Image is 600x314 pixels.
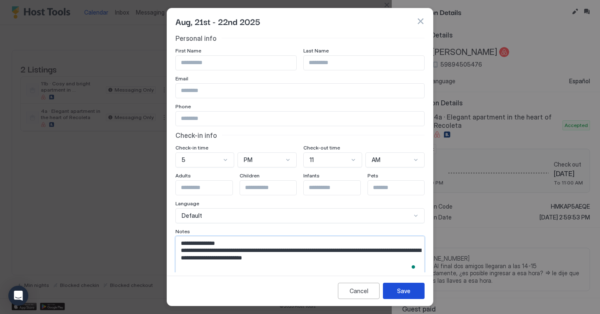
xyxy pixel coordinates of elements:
input: Input Field [368,181,436,195]
span: 11 [310,156,314,164]
span: Check-out time [303,145,340,151]
span: Language [175,200,199,207]
input: Input Field [176,56,296,70]
span: Personal info [175,34,217,42]
span: Check-in info [175,131,217,140]
span: Check-in time [175,145,208,151]
span: Email [175,75,188,82]
span: AM [372,156,380,164]
div: Open Intercom Messenger [8,286,28,306]
span: Adults [175,172,191,179]
span: Infants [303,172,320,179]
span: Pets [367,172,378,179]
textarea: To enrich screen reader interactions, please activate Accessibility in Grammarly extension settings [176,237,424,277]
div: Save [397,287,410,295]
span: Children [240,172,260,179]
span: 5 [182,156,185,164]
span: PM [244,156,252,164]
span: Last Name [303,47,329,54]
input: Input Field [304,56,424,70]
input: Input Field [240,181,308,195]
span: Phone [175,103,191,110]
span: Notes [175,228,190,234]
button: Save [383,283,425,299]
input: Input Field [304,181,372,195]
span: First Name [175,47,201,54]
input: Input Field [176,84,424,98]
input: Input Field [176,181,244,195]
span: Default [182,212,202,219]
button: Cancel [338,283,380,299]
div: Cancel [350,287,368,295]
input: Input Field [176,112,424,126]
span: Aug, 21st - 22nd 2025 [175,15,260,27]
